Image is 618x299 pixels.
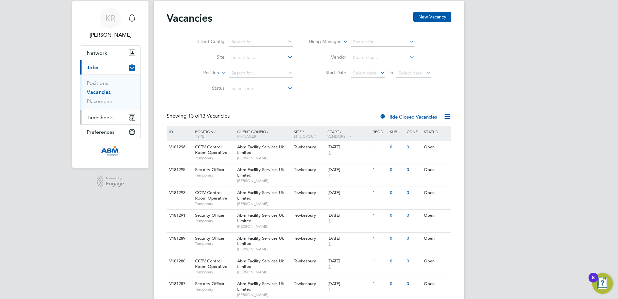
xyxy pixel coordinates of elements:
[105,14,116,22] span: KR
[80,46,140,60] button: Network
[237,167,284,178] span: Abm Facility Services Uk Limited
[351,53,414,62] input: Search for...
[187,39,225,44] label: Client Config
[422,187,450,199] div: Open
[326,126,371,142] div: Start /
[168,233,190,245] div: V181289
[294,190,316,195] span: Tewkesbury
[422,233,450,245] div: Open
[592,278,595,286] div: 8
[327,218,332,224] span: 1
[327,196,332,201] span: 1
[327,213,370,218] div: [DATE]
[195,236,225,241] span: Security Officer
[168,141,190,153] div: V181296
[168,278,190,290] div: V181287
[327,190,370,196] div: [DATE]
[237,247,291,252] span: [PERSON_NAME]
[237,201,291,206] span: [PERSON_NAME]
[187,85,225,91] label: Status
[229,69,293,78] input: Search for...
[229,38,293,47] input: Search for...
[422,210,450,222] div: Open
[195,155,234,161] span: Temporary
[327,264,332,270] span: 1
[327,150,332,155] span: 1
[87,129,115,135] span: Preferences
[195,173,234,178] span: Temporary
[80,125,140,139] button: Preferences
[294,258,316,264] span: Tewkesbury
[387,68,395,77] span: To
[195,190,227,201] span: CCTV Control Room Operative
[294,213,316,218] span: Tewkesbury
[237,155,291,161] span: [PERSON_NAME]
[167,113,231,120] div: Showing
[101,146,120,156] img: abm1-logo-retina.png
[195,281,225,286] span: Security Officer
[87,98,114,104] a: Placements
[309,54,346,60] label: Vendor
[188,113,230,119] span: 13 Vacancies
[168,210,190,222] div: V181291
[87,114,114,121] span: Timesheets
[237,144,284,155] span: Abm Facility Services Uk Limited
[195,218,234,224] span: Temporary
[80,31,141,39] span: Kieran Ryder
[236,126,292,142] div: Client Config /
[195,201,234,206] span: Temporary
[371,255,388,267] div: 1
[87,80,108,86] a: Positions
[229,84,293,93] input: Select one
[195,258,227,269] span: CCTV Control Room Operative
[168,187,190,199] div: V181293
[388,141,405,153] div: 0
[413,12,451,22] button: New Vacancy
[422,255,450,267] div: Open
[388,278,405,290] div: 0
[80,60,140,75] button: Jobs
[405,278,422,290] div: 0
[327,259,370,264] div: [DATE]
[195,287,234,292] span: Temporary
[405,141,422,153] div: 0
[167,12,212,25] h2: Vacancies
[327,173,332,178] span: 1
[380,114,437,120] label: Hide Closed Vacancies
[327,236,370,241] div: [DATE]
[388,255,405,267] div: 0
[388,164,405,176] div: 0
[106,181,124,187] span: Engage
[353,70,376,76] span: Select date
[87,64,98,71] span: Jobs
[87,89,111,95] a: Vacancies
[388,126,405,137] div: Sub
[292,126,326,142] div: Site /
[327,133,346,139] span: Vendors
[294,281,316,286] span: Tewkesbury
[237,178,291,183] span: [PERSON_NAME]
[168,164,190,176] div: V181295
[351,38,414,47] input: Search for...
[237,236,284,247] span: Abm Facility Services Uk Limited
[371,233,388,245] div: 1
[399,70,422,76] span: Select date
[405,255,422,267] div: 0
[327,144,370,150] div: [DATE]
[72,1,149,168] nav: Main navigation
[195,213,225,218] span: Security Officer
[237,224,291,229] span: [PERSON_NAME]
[371,126,388,137] div: Reqd
[405,187,422,199] div: 0
[190,126,236,142] div: Position /
[309,70,346,75] label: Start Date
[405,233,422,245] div: 0
[182,70,219,76] label: Position
[303,39,341,45] label: Hiring Manager
[106,176,124,181] span: Powered by
[327,287,332,292] span: 1
[327,281,370,287] div: [DATE]
[237,281,284,292] span: Abm Facility Services Uk Limited
[237,190,284,201] span: Abm Facility Services Uk Limited
[327,241,332,247] span: 1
